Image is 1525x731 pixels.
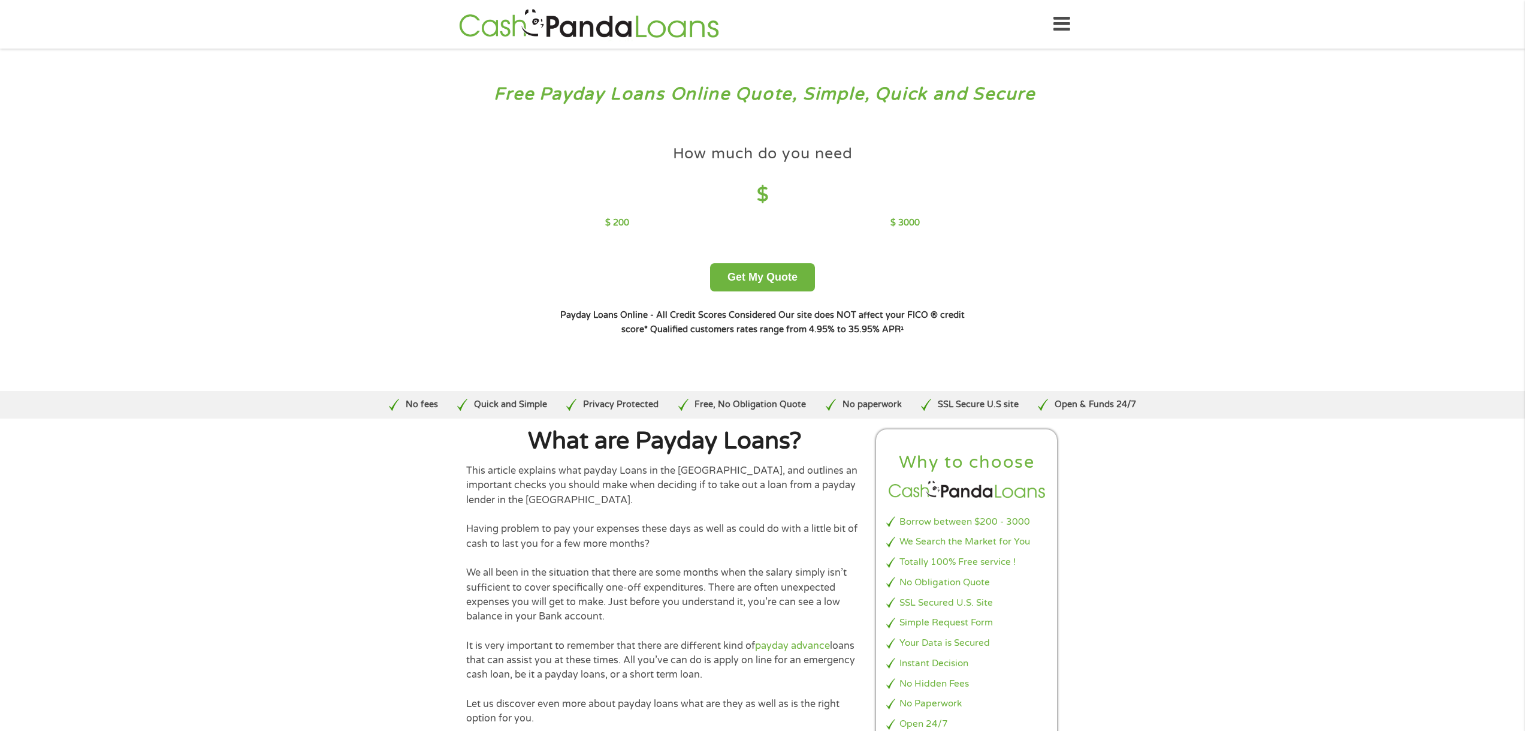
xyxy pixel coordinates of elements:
[886,657,1048,670] li: Instant Decision
[560,310,776,320] strong: Payday Loans Online - All Credit Scores Considered
[886,677,1048,691] li: No Hidden Fees
[886,555,1048,569] li: Totally 100% Free service !
[886,576,1048,589] li: No Obligation Quote
[466,639,864,682] p: It is very important to remember that there are different kind of loans that can assist you at th...
[650,324,904,335] strong: Qualified customers rates range from 4.95% to 35.95% APR¹
[886,697,1048,711] li: No Paperwork
[466,565,864,624] p: We all been in the situation that there are some months when the salary simply isn’t sufficient t...
[466,464,864,507] p: This article explains what payday Loans in the [GEOGRAPHIC_DATA], and outlines an important check...
[886,515,1048,529] li: Borrow between $200 - 3000
[673,144,853,164] h4: How much do you need
[474,398,547,411] p: Quick and Simple
[842,398,902,411] p: No paperwork
[710,263,815,291] button: Get My Quote
[466,522,864,551] p: Having problem to pay your expenses these days as well as could do with a little bit of cash to l...
[890,216,920,230] p: $ 3000
[938,398,1019,411] p: SSL Secure U.S site
[35,83,1491,106] h3: Free Payday Loans Online Quote, Simple, Quick and Secure
[694,398,806,411] p: Free, No Obligation Quote
[455,7,723,41] img: GetLoanNow Logo
[406,398,438,411] p: No fees
[605,183,920,207] h4: $
[886,636,1048,650] li: Your Data is Secured
[886,616,1048,630] li: Simple Request Form
[886,452,1048,474] h2: Why to choose
[605,216,629,230] p: $ 200
[886,717,1048,731] li: Open 24/7
[583,398,659,411] p: Privacy Protected
[621,310,965,335] strong: Our site does NOT affect your FICO ® credit score*
[466,697,864,726] p: Let us discover even more about payday loans what are they as well as is the right option for you.
[755,640,830,652] a: payday advance
[466,429,864,453] h1: What are Payday Loans?
[886,596,1048,610] li: SSL Secured U.S. Site
[886,535,1048,549] li: We Search the Market for You
[1055,398,1136,411] p: Open & Funds 24/7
